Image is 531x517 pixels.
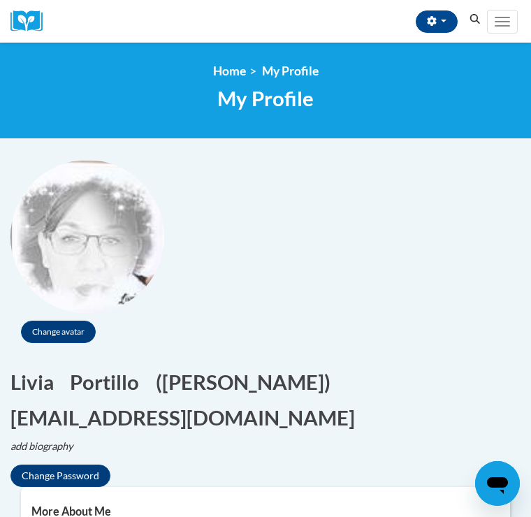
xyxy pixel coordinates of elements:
[10,439,85,454] button: Edit biography
[10,403,364,432] button: Edit email address
[475,461,520,506] iframe: Button to launch messaging window, conversation in progress
[10,10,52,32] img: Logo brand
[416,10,458,33] button: Account Settings
[213,64,246,78] a: Home
[70,367,148,396] button: Edit last name
[10,465,110,487] button: Change Password
[217,86,314,110] span: My Profile
[10,440,73,452] i: add biography
[156,367,340,396] button: Edit screen name
[10,160,164,314] img: profile avatar
[10,160,164,314] div: Click to change the profile picture
[10,10,52,32] a: Cox Campus
[262,64,319,78] span: My Profile
[10,367,63,396] button: Edit first name
[21,321,96,343] button: Change avatar
[465,11,486,28] button: Search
